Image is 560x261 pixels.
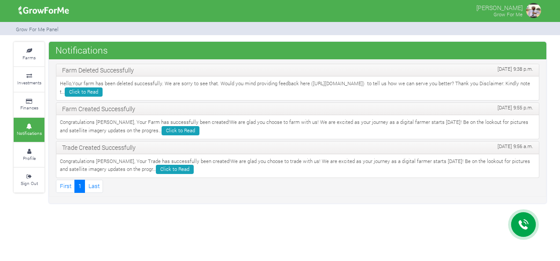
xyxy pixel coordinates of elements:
[17,130,42,136] small: Notifications
[74,180,85,192] a: 1
[14,143,44,167] a: Profile
[60,158,535,174] p: Congratulations [PERSON_NAME], Your Trade has successfully been created!We are glad you choose to...
[14,93,44,117] a: Finances
[21,180,38,186] small: Sign Out
[62,143,533,152] p: Trade Created Successfully
[525,2,542,19] img: growforme image
[62,65,533,75] p: Farm Deleted Successfully
[60,119,535,135] p: Congratulations [PERSON_NAME], Your Farm has successfully been created!We are glad you choose to ...
[20,105,38,111] small: Finances
[15,2,72,19] img: growforme image
[53,41,110,59] span: Notifications
[497,143,533,150] span: [DATE] 9:56 a.m.
[17,80,41,86] small: Investments
[156,165,194,174] a: Click to Read
[497,65,533,73] span: [DATE] 9:38 p.m.
[22,54,36,61] small: Farms
[497,104,533,112] span: [DATE] 9:55 p.m.
[494,11,523,18] small: Grow For Me
[56,180,539,192] nav: Page Navigation
[56,180,75,192] a: First
[14,168,44,192] a: Sign Out
[65,87,103,97] a: Click to Read
[14,67,44,91] a: Investments
[476,2,523,12] p: [PERSON_NAME]
[85,180,103,192] a: Last
[23,155,36,161] small: Profile
[162,126,199,135] a: Click to Read
[14,118,44,142] a: Notifications
[16,26,59,33] small: Grow For Me Panel
[14,42,44,66] a: Farms
[60,80,535,97] p: Hello,Your farm has been deleted successfully. We are sorry to see that. Would you mind providing...
[62,104,533,113] p: Farm Created Successfully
